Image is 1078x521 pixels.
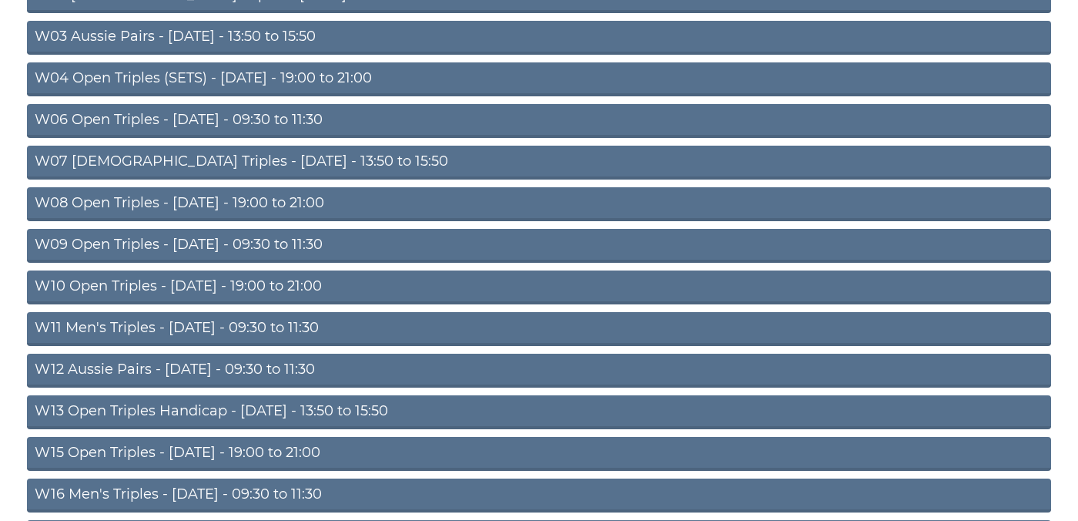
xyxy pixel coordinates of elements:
a: W09 Open Triples - [DATE] - 09:30 to 11:30 [27,229,1051,263]
a: W10 Open Triples - [DATE] - 19:00 to 21:00 [27,271,1051,304]
a: W13 Open Triples Handicap - [DATE] - 13:50 to 15:50 [27,395,1051,429]
a: W15 Open Triples - [DATE] - 19:00 to 21:00 [27,437,1051,471]
a: W12 Aussie Pairs - [DATE] - 09:30 to 11:30 [27,354,1051,388]
a: W04 Open Triples (SETS) - [DATE] - 19:00 to 21:00 [27,62,1051,96]
a: W06 Open Triples - [DATE] - 09:30 to 11:30 [27,104,1051,138]
a: W07 [DEMOGRAPHIC_DATA] Triples - [DATE] - 13:50 to 15:50 [27,146,1051,180]
a: W03 Aussie Pairs - [DATE] - 13:50 to 15:50 [27,21,1051,55]
a: W08 Open Triples - [DATE] - 19:00 to 21:00 [27,187,1051,221]
a: W16 Men's Triples - [DATE] - 09:30 to 11:30 [27,479,1051,513]
a: W11 Men's Triples - [DATE] - 09:30 to 11:30 [27,312,1051,346]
